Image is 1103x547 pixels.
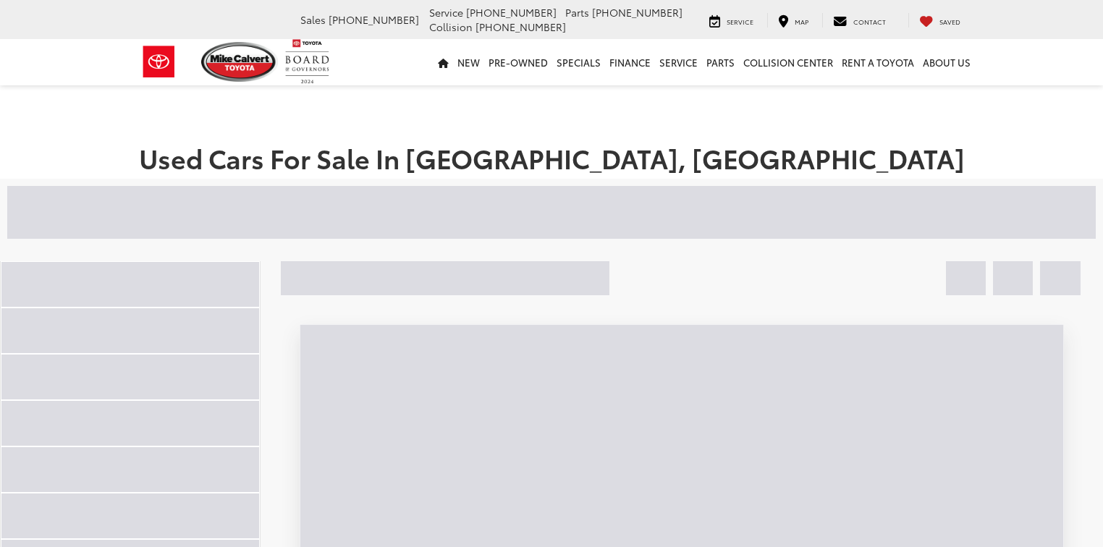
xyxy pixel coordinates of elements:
[300,12,326,27] span: Sales
[132,38,186,85] img: Toyota
[698,13,764,27] a: Service
[476,20,566,34] span: [PHONE_NUMBER]
[908,13,971,27] a: My Saved Vehicles
[795,17,808,26] span: Map
[605,39,655,85] a: Finance
[329,12,419,27] span: [PHONE_NUMBER]
[822,13,897,27] a: Contact
[466,5,557,20] span: [PHONE_NUMBER]
[429,20,473,34] span: Collision
[453,39,484,85] a: New
[484,39,552,85] a: Pre-Owned
[434,39,453,85] a: Home
[767,13,819,27] a: Map
[853,17,886,26] span: Contact
[429,5,463,20] span: Service
[592,5,682,20] span: [PHONE_NUMBER]
[918,39,975,85] a: About Us
[655,39,702,85] a: Service
[565,5,589,20] span: Parts
[727,17,753,26] span: Service
[739,39,837,85] a: Collision Center
[702,39,739,85] a: Parts
[552,39,605,85] a: Specials
[939,17,960,26] span: Saved
[837,39,918,85] a: Rent a Toyota
[201,42,278,82] img: Mike Calvert Toyota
